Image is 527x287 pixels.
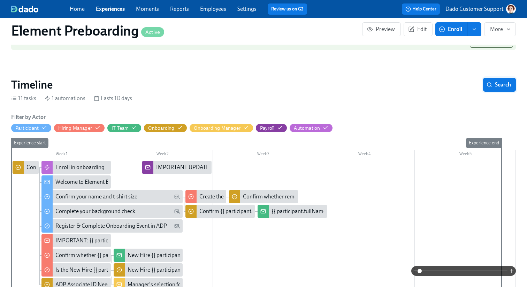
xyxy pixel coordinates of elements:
[185,190,226,203] div: Create the FreshServices ticket for {{ participant.fullName }}
[55,164,105,171] div: Enroll in onboarding
[271,6,304,13] a: Review us on G2
[290,124,333,132] button: Automation
[506,4,516,14] img: AATXAJw-nxTkv1ws5kLOi-TQIsf862R-bs_0p3UQSuGH=s96-c
[41,190,183,203] div: Confirm your name and t-shirt size
[170,6,189,12] a: Reports
[136,6,159,12] a: Moments
[54,124,105,132] button: Hiring Manager
[114,249,183,262] div: New Hire {{ participant.fullName }} needs a Company Phone/Hot Spot
[490,26,510,33] span: More
[11,22,164,39] h1: Element Preboarding
[237,6,257,12] a: Settings
[58,125,92,131] div: Hide Hiring Manager
[55,178,135,186] div: Welcome to Element Biosciences!
[11,113,46,121] h6: Filter by Actor
[402,3,440,15] button: Help Center
[112,150,213,159] div: Week 2
[185,205,255,218] div: Confirm {{ participant.fullName }}'s elembio email
[294,125,320,131] div: Hide Automation
[26,164,306,171] div: Confirm employment details for new hire {{ participant.fullName }} (starting {{ participant.start...
[415,150,516,159] div: Week 5
[114,263,183,277] div: New Hire {{ participant.fullName }} is working SECOND SHIFT - Update ADP!!
[55,222,167,230] div: Register & Complete Onboarding Event in ADP
[435,22,467,36] button: Enroll
[94,95,132,102] div: Lasts 10 days
[445,4,516,14] button: Dado Customer Support
[405,6,436,13] span: Help Center
[112,125,129,131] div: Hide IT Team
[11,138,48,148] div: Experience start
[41,263,111,277] div: Is the New Hire {{ participant.fullName }} working Second Shift (i.e. starting their shift after ...
[362,22,401,36] button: Preview
[41,219,183,233] div: Register & Complete Onboarding Event in ADP
[141,30,164,35] span: Active
[41,205,183,218] div: Complete your background check
[15,125,39,131] div: Hide Participant
[174,194,180,199] svg: Personal Email
[174,223,180,229] svg: Personal Email
[272,207,375,215] div: {{ participant.fullName }}'s confirmed email
[445,5,503,13] p: Dado Customer Support
[144,124,187,132] button: Onboarding
[55,237,205,244] div: IMPORTANT: {{ participant.fullName }} has accepted our offer!
[256,124,287,132] button: Payroll
[11,150,112,159] div: Week 1
[41,175,111,189] div: Welcome to Element Biosciences!
[41,249,111,262] div: Confirm whether {{ participant.fullName }} needs Phone or Cell/Internet Reimbursement
[213,150,314,159] div: Week 3
[467,22,481,36] button: enroll
[128,251,294,259] div: New Hire {{ participant.fullName }} needs a Company Phone/Hot Spot
[174,209,180,214] svg: Personal Email
[41,234,111,247] div: IMPORTANT: {{ participant.fullName }} has accepted our offer!
[404,22,433,36] button: Edit
[11,6,70,13] a: dado
[368,26,395,33] span: Preview
[11,6,38,13] img: dado
[70,6,85,12] a: Home
[55,251,267,259] div: Confirm whether {{ participant.fullName }} needs Phone or Cell/Internet Reimbursement
[96,6,125,12] a: Experiences
[199,207,319,215] div: Confirm {{ participant.fullName }}'s elembio email
[314,150,415,159] div: Week 4
[484,22,516,36] button: More
[440,26,462,33] span: Enroll
[11,95,36,102] div: 11 tasks
[45,95,85,102] div: 1 automations
[41,161,111,174] div: Enroll in onboarding
[156,164,464,171] div: IMPORTANT UPDATE on Phone/Hot Spot/Reimbursement for {{ participant.fullName }} (DOH{{ participan...
[148,125,174,131] div: Hide Onboarding
[260,125,274,131] div: Hide Payroll
[13,161,39,174] div: Confirm employment details for new hire {{ participant.fullName }} (starting {{ participant.start...
[200,6,226,12] a: Employees
[483,78,516,92] button: Search
[11,78,53,92] h2: Timeline
[55,207,135,215] div: Complete your background check
[194,125,240,131] div: Onboarding Manager
[11,124,51,132] button: Participant
[410,26,427,33] span: Edit
[190,124,253,132] button: Onboarding Manager
[466,138,502,148] div: Experience end
[258,205,327,218] div: {{ participant.fullName }}'s confirmed email
[488,81,511,88] span: Search
[199,193,341,201] div: Create the FreshServices ticket for {{ participant.fullName }}
[107,124,141,132] button: IT Team
[268,3,307,15] button: Review us on G2
[55,193,137,201] div: Confirm your name and t-shirt size
[243,193,397,201] div: Confirm whether remote new hire is coming on-site for their start
[229,190,298,203] div: Confirm whether remote new hire is coming on-site for their start
[142,161,212,174] div: IMPORTANT UPDATE on Phone/Hot Spot/Reimbursement for {{ participant.fullName }} (DOH{{ participan...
